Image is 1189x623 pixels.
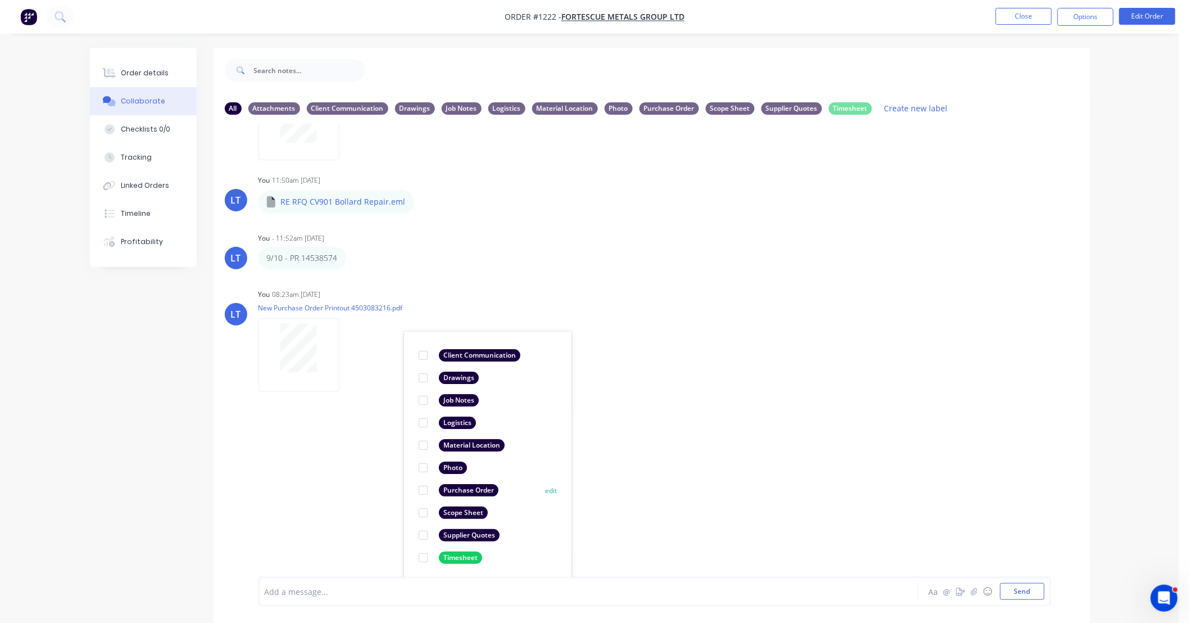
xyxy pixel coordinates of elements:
[439,439,505,452] div: Material Location
[121,124,170,134] div: Checklists 0/0
[605,102,633,115] div: Photo
[90,59,197,87] button: Order details
[981,585,995,598] button: ☺
[761,102,822,115] div: Supplier Quotes
[706,102,755,115] div: Scope Sheet
[927,585,941,598] button: Aa
[258,290,270,300] div: You
[639,102,699,115] div: Purchase Order
[273,290,321,300] div: 08:23am [DATE]
[829,102,872,115] div: Timesheet
[1058,8,1114,26] button: Options
[281,196,406,207] p: RE RFQ CV901 Bollard Repair.eml
[273,175,321,186] div: 11:50am [DATE]
[258,303,403,313] p: New Purchase Order Printout 4503083216.pdf
[90,143,197,171] button: Tracking
[439,417,476,429] div: Logistics
[121,68,169,78] div: Order details
[439,529,500,541] div: Supplier Quotes
[273,233,325,243] div: - 11:52am [DATE]
[442,102,482,115] div: Job Notes
[258,175,270,186] div: You
[996,8,1052,25] button: Close
[121,180,169,191] div: Linked Orders
[121,237,163,247] div: Profitability
[90,87,197,115] button: Collaborate
[1151,585,1178,612] iframe: Intercom live chat
[307,102,388,115] div: Client Communication
[90,200,197,228] button: Timeline
[439,552,482,564] div: Timesheet
[225,102,242,115] div: All
[121,209,151,219] div: Timeline
[439,372,479,384] div: Drawings
[395,102,435,115] div: Drawings
[488,102,525,115] div: Logistics
[121,96,165,106] div: Collaborate
[267,252,338,264] p: 9/10 - PR 14538574
[1000,583,1045,600] button: Send
[231,193,241,207] div: LT
[439,462,467,474] div: Photo
[439,507,488,519] div: Scope Sheet
[231,308,241,321] div: LT
[90,171,197,200] button: Linked Orders
[121,152,152,162] div: Tracking
[505,12,561,22] span: Order #1222 -
[561,12,684,22] a: FORTESCUE METALS GROUP LTD
[439,349,520,362] div: Client Communication
[439,484,498,496] div: Purchase Order
[439,394,479,407] div: Job Notes
[532,102,598,115] div: Material Location
[879,101,954,116] button: Create new label
[258,233,270,243] div: You
[90,115,197,143] button: Checklists 0/0
[20,8,37,25] img: Factory
[1119,8,1176,25] button: Edit Order
[231,251,241,265] div: LT
[941,585,954,598] button: @
[248,102,300,115] div: Attachments
[254,59,365,82] input: Search notes...
[90,228,197,256] button: Profitability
